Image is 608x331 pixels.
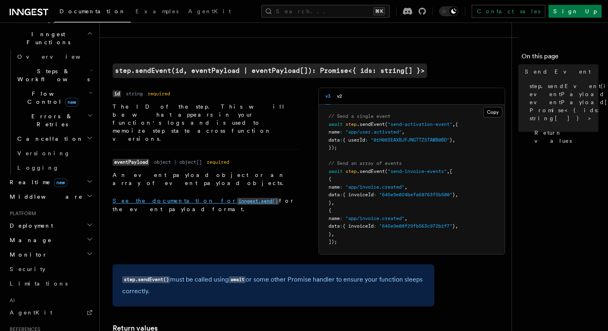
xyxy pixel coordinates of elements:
button: Toggle dark mode [439,6,458,16]
span: AgentKit [188,8,231,14]
span: : [340,223,343,229]
span: step [345,169,357,174]
span: } [329,231,331,237]
a: step.sendEvent(id, eventPayload | eventPayload[]): Promise<{ ids: string[] }> [526,79,598,125]
span: Documentation [60,8,126,14]
span: }); [329,145,337,150]
span: { invoiceId [343,223,374,229]
span: "app/invoice.created" [345,216,405,221]
button: Copy [483,107,502,117]
span: { [455,121,458,127]
span: Middleware [6,193,83,201]
span: "645e9e08f29fb563c972b1f7" [379,223,452,229]
span: , [447,169,450,174]
span: { userId [343,137,365,143]
span: data [329,192,340,197]
span: ( [385,121,388,127]
a: Sign Up [548,5,602,18]
span: , [405,216,407,221]
span: { [329,208,331,213]
code: step.sendEvent() [122,276,170,283]
span: : [340,216,343,221]
span: : [340,192,343,197]
span: .sendEvent [357,121,385,127]
span: data [329,223,340,229]
span: "app/invoice.created" [345,184,405,190]
button: Manage [6,233,94,247]
kbd: ⌘K [374,7,385,15]
span: , [452,137,455,143]
a: Logging [14,160,94,175]
span: .sendEvent [357,169,385,174]
button: Deployment [6,218,94,233]
a: Contact sales [472,5,545,18]
span: , [452,121,455,127]
code: await [229,276,246,283]
span: , [455,192,458,197]
span: "645e9e024befa68763f5b500" [379,192,452,197]
span: Send Event [525,68,591,76]
span: Deployment [6,222,53,230]
span: , [331,200,334,206]
span: ]); [329,239,337,245]
span: , [405,184,407,190]
a: step.sendEvent(id, eventPayload | eventPayload[]): Promise<{ ids: string[] }> [113,64,427,78]
a: Examples [131,2,183,22]
span: , [455,223,458,229]
span: } [329,200,331,206]
span: await [329,121,343,127]
span: name [329,216,340,221]
span: } [452,192,455,197]
span: { [329,176,331,182]
span: Limitations [10,280,68,287]
span: step [345,121,357,127]
span: , [331,231,334,237]
dd: required [207,159,229,165]
p: for the event payload format. [113,197,299,213]
p: must be called using or some other Promise handler to ensure your function sleeps correctly. [122,274,425,297]
span: Flow Control [14,90,88,106]
h4: On this page [522,51,598,64]
span: Platform [6,210,36,217]
a: AgentKit [183,2,236,22]
span: "01H08SEAXBJFJNGTTZ5TAWB0BD" [371,137,450,143]
span: : [374,223,376,229]
span: Versioning [17,150,70,156]
span: name [329,129,340,135]
dd: object | object[] [154,159,202,165]
button: Inngest Functions [6,27,94,49]
button: Steps & Workflows [14,64,94,86]
a: Overview [14,49,94,64]
span: Inngest Functions [6,30,87,46]
span: "app/user.activated" [345,129,402,135]
p: An event payload object or an array of event payload objects. [113,171,299,187]
span: Overview [17,53,100,60]
span: Realtime [6,178,67,186]
dd: required [148,90,170,97]
span: name [329,184,340,190]
span: : [365,137,368,143]
span: // Send an array of events [329,160,402,166]
button: Middleware [6,189,94,204]
span: Manage [6,236,52,244]
span: Cancellation [14,135,84,143]
span: new [54,178,67,187]
a: Limitations [6,276,94,291]
span: new [65,98,78,107]
button: Monitor [6,247,94,262]
a: Security [6,262,94,276]
button: v3 [325,88,331,105]
span: ( [385,169,388,174]
span: } [450,137,452,143]
span: [ [450,169,452,174]
span: Logging [17,164,59,171]
span: Monitor [6,251,47,259]
button: Realtimenew [6,175,94,189]
a: Documentation [55,2,131,23]
span: , [402,129,405,135]
a: Send Event [522,64,598,79]
span: AI [6,297,15,304]
code: inngest.send() [237,198,279,205]
a: See the documentation forinngest.send() [113,197,279,204]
